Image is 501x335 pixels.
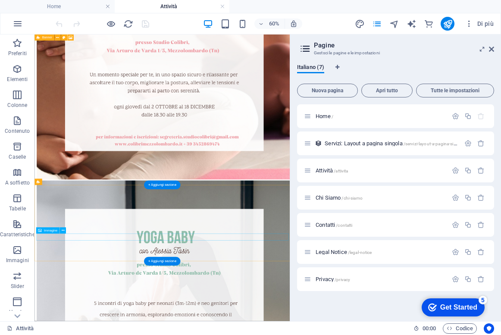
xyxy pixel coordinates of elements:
div: Chi Siamo/chi-siamo [313,195,448,200]
p: Slider [11,283,24,290]
div: Impostazioni [452,167,459,174]
span: /servizi-layout-a-pagina-singola [404,141,464,146]
span: /privacy [335,277,350,282]
span: Codice [447,323,473,334]
span: : [429,325,430,332]
button: 60% [254,19,285,29]
h6: Tempo sessione [413,323,436,334]
span: /legal-notice [348,250,372,255]
div: La pagina iniziale non può essere eliminata [477,113,485,120]
button: text_generator [406,19,416,29]
div: Rimuovi [477,248,485,256]
div: Duplicato [464,276,472,283]
div: Legal Notice/legal-notice [313,249,448,255]
button: Apri tutto [361,84,413,97]
div: Rimuovi [477,140,485,147]
span: /contatti [336,223,352,228]
div: Duplicato [464,113,472,120]
p: Colonne [7,102,27,109]
i: Pagine (Ctrl+Alt+S) [372,19,382,29]
span: / [332,114,333,119]
div: Get Started 5 items remaining, 0% complete [7,4,70,22]
span: Contatti [316,222,352,228]
i: Pubblica [443,19,453,29]
div: Get Started [25,9,63,17]
h3: Gestsci le pagine e le impostazioni [314,49,477,57]
div: Duplicato [464,167,472,174]
button: publish [441,17,454,31]
div: Rimuovi [477,221,485,229]
div: Rimuovi [477,276,485,283]
div: Impostazioni [452,194,459,201]
button: design [354,19,365,29]
span: 00 00 [423,323,436,334]
button: Tutte le impostazioni [416,84,494,97]
i: Ricarica la pagina [123,19,133,29]
p: Contenuto [5,128,30,135]
div: + Aggiungi sezione [144,257,180,266]
div: Impostazioni [452,248,459,256]
div: + Aggiungi sezione [144,181,180,189]
span: Banner [42,36,52,39]
span: Tutte le impostazioni [420,88,490,93]
i: Quando ridimensioni, regola automaticamente il livello di zoom in modo che corrisponda al disposi... [290,20,297,28]
i: Navigatore [389,19,399,29]
div: Duplicato [464,248,472,256]
p: Elementi [7,76,28,83]
div: Rimuovi [477,167,485,174]
button: Codice [443,323,477,334]
h2: Pagine [314,41,494,49]
span: Italiano (7) [297,62,324,74]
span: Di più [465,19,494,28]
span: /attivita [334,169,348,173]
div: Impostazioni [452,113,459,120]
p: Preferiti [8,50,27,57]
a: Fai clic per annullare la selezione. Doppio clic per aprire le pagine [7,323,34,334]
span: Legal Notice [316,249,372,255]
div: 5 [64,2,72,10]
div: Impostazioni [452,276,459,283]
span: Fai clic per aprire la pagina [316,113,333,119]
div: Rimuovi [477,194,485,201]
div: Duplicato [464,194,472,201]
div: Servizi: Layout a pagina singola/servizi-layout-a-pagina-singola [322,141,460,146]
span: Apri tutto [365,88,409,93]
button: reload [123,19,133,29]
p: Immagini [6,257,29,264]
button: pages [372,19,382,29]
span: /chi-siamo [341,196,362,200]
i: Design (Ctrl+Alt+Y) [355,19,365,29]
span: Servizi: Layout a pagina singola [325,140,464,147]
i: E-commerce [424,19,434,29]
div: Schede lingua [297,64,494,80]
h6: 60% [267,19,281,29]
p: Tabelle [9,205,26,212]
p: A soffietto [5,179,30,186]
button: navigator [389,19,399,29]
span: Fai clic per aprire la pagina [316,194,363,201]
div: Questo layout viene utilizzato come modello per tutti gli elementi di questa collezione (es. post... [315,140,322,147]
div: Impostazioni [464,140,472,147]
span: Fai clic per aprire la pagina [316,276,350,282]
span: Immagine [44,229,57,232]
div: Impostazioni [452,221,459,229]
button: Nuova pagina [297,84,358,97]
div: Contatti/contatti [313,222,448,228]
p: Header [9,309,26,316]
div: Duplicato [464,221,472,229]
p: Caselle [9,153,26,160]
div: Attività/attivita [313,168,448,173]
i: AI Writer [407,19,416,29]
div: Privacy/privacy [313,276,448,282]
h4: Attività [115,2,229,11]
button: Usercentrics [484,323,494,334]
button: Clicca qui per lasciare la modalità di anteprima e continuare la modifica [106,19,116,29]
span: Fai clic per aprire la pagina [316,167,348,174]
span: Nuova pagina [301,88,354,93]
button: Di più [461,17,497,31]
div: Home/ [313,113,448,119]
button: commerce [423,19,434,29]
